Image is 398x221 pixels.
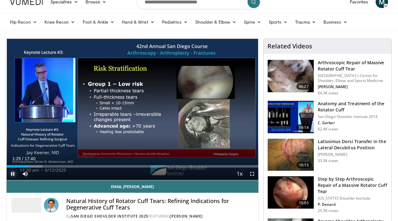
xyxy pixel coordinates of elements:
h3: Anatomy and Treatment of the Rotator Cuff [318,101,388,113]
p: [PERSON_NAME] [318,84,388,89]
a: Shoulder & Elbow [192,16,240,28]
p: C. Gerber [318,120,388,125]
span: 17:40 [25,156,35,161]
a: Hip Recon [6,16,41,28]
div: Progress Bar [7,165,258,168]
h4: Related Videos [267,43,312,50]
p: [PERSON_NAME] [318,152,388,157]
h3: Step by Step Arthroscopic Repair of a Massive Rotator Cuff Tear [318,176,388,195]
span: 15:05 [296,200,311,206]
button: Fullscreen [246,168,258,180]
a: Hand & Wrist [118,16,158,28]
a: 10:15 Latissimus Dorsi Transfer in the Lateral Decubitus Position [PERSON_NAME] 33.5K views [267,138,388,171]
div: By FEATURING [66,214,253,219]
a: Business [320,16,351,28]
img: 38501_0000_3.png.150x105_q85_crop-smart_upscale.jpg [268,139,314,171]
a: 15:05 Step by Step Arthroscopic Repair of a Massive Rotator Cuff Tear [US_STATE] Shoulder Institu... [267,176,388,213]
p: 62.4K views [318,127,338,132]
a: 19:14 Anatomy and Treatment of the Rotator Cuff San Diego Shoulder Institute 2014 C. Gerber 62.4K... [267,101,388,133]
p: [US_STATE] Shoulder Institute [318,196,388,201]
img: 281021_0002_1.png.150x105_q85_crop-smart_upscale.jpg [268,60,314,92]
img: San Diego Shoulder Institute 2025 [12,198,41,213]
button: Pause [7,168,19,180]
span: 06:27 [296,83,311,90]
p: 33.5K views [318,158,338,163]
a: Foot & Ankle [79,16,118,28]
a: 06:27 Arthroscopic Repair of Massive Rotator Cuff Tear [GEOGRAPHIC_DATA]'s Center for Shoulder, E... [267,60,388,96]
h3: Arthroscopic Repair of Massive Rotator Cuff Tear [318,60,388,72]
a: [PERSON_NAME] [170,214,203,219]
button: Playback Rate [234,168,246,180]
img: 7cd5bdb9-3b5e-40f2-a8f4-702d57719c06.150x105_q85_crop-smart_upscale.jpg [268,176,314,209]
p: 25.5K views [318,208,338,213]
button: Mute [19,168,31,180]
span: 10:15 [296,162,311,168]
p: P. Denard [318,202,388,207]
h3: Latissimus Dorsi Transfer in the Lateral Decubitus Position [318,138,388,151]
a: Spine [240,16,265,28]
span: 19:14 [296,124,311,131]
a: Trauma [291,16,320,28]
video-js: Video Player [7,39,258,180]
h4: Natural History of Rotator Cuff Tears: Refining Indications for Degenerative Cuff Tears [66,198,253,211]
span: / [22,156,23,161]
a: Pediatrics [158,16,192,28]
a: Knee Recon [41,16,79,28]
img: 58008271-3059-4eea-87a5-8726eb53a503.150x105_q85_crop-smart_upscale.jpg [268,101,314,133]
a: Email [PERSON_NAME] [7,180,258,193]
a: Sports [265,16,292,28]
img: Avatar [44,198,59,213]
a: San Diego Shoulder Institute 2025 [71,214,148,219]
p: San Diego Shoulder Institute 2014 [318,114,388,119]
span: 1:29 [12,156,21,161]
p: 64.3K views [318,91,338,96]
p: [GEOGRAPHIC_DATA]'s Center for Shoulder, Elbow and Sports Medicine [318,73,388,83]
